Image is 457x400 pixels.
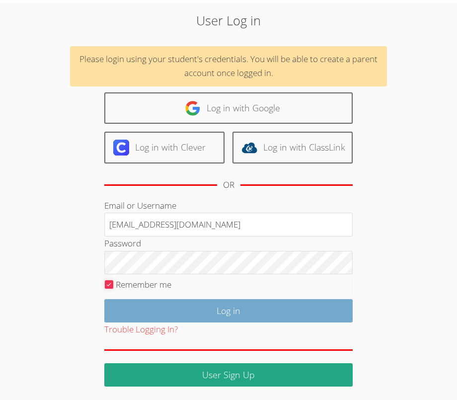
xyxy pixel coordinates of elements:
h2: User Log in [64,11,393,30]
label: Password [104,238,141,249]
img: classlink-logo-d6bb404cc1216ec64c9a2012d9dc4662098be43eaf13dc465df04b49fa7ab582.svg [241,140,257,156]
a: User Sign Up [104,363,353,387]
input: Log in [104,299,353,322]
button: Trouble Logging In? [104,322,178,337]
a: Log in with Google [104,92,353,124]
a: Log in with Clever [104,132,225,163]
img: google-logo-50288ca7cdecda66e5e0955fdab243c47b7ad437acaf1139b6f446037453330a.svg [185,100,201,116]
div: Please login using your student's credentials. You will be able to create a parent account once l... [70,46,387,87]
div: OR [223,178,234,192]
label: Email or Username [104,200,176,211]
label: Remember me [116,279,171,290]
a: Log in with ClassLink [232,132,353,163]
img: clever-logo-6eab21bc6e7a338710f1a6ff85c0baf02591cd810cc4098c63d3a4b26e2feb20.svg [113,140,129,156]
